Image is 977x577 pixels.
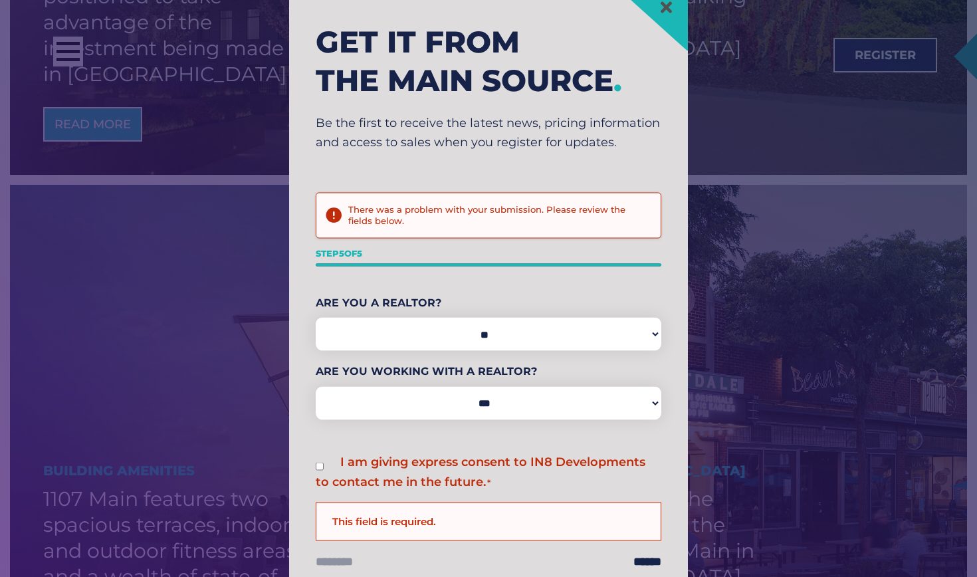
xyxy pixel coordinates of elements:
p: Be the first to receive the latest news, pricing information and access to sales when you registe... [316,113,661,152]
span: 5 [357,247,362,258]
span: . [613,62,622,98]
label: Are You A Realtor? [316,292,661,312]
h2: There was a problem with your submission. Please review the fields below. [348,203,650,227]
span: 5 [339,247,344,258]
p: Step of [316,243,661,263]
h2: Get it from the main source [316,22,661,100]
label: I am giving express consent to IN8 Developments to contact me in the future. [316,454,645,489]
label: Are You Working With A Realtor? [316,362,661,382]
div: This field is required. [316,503,661,541]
